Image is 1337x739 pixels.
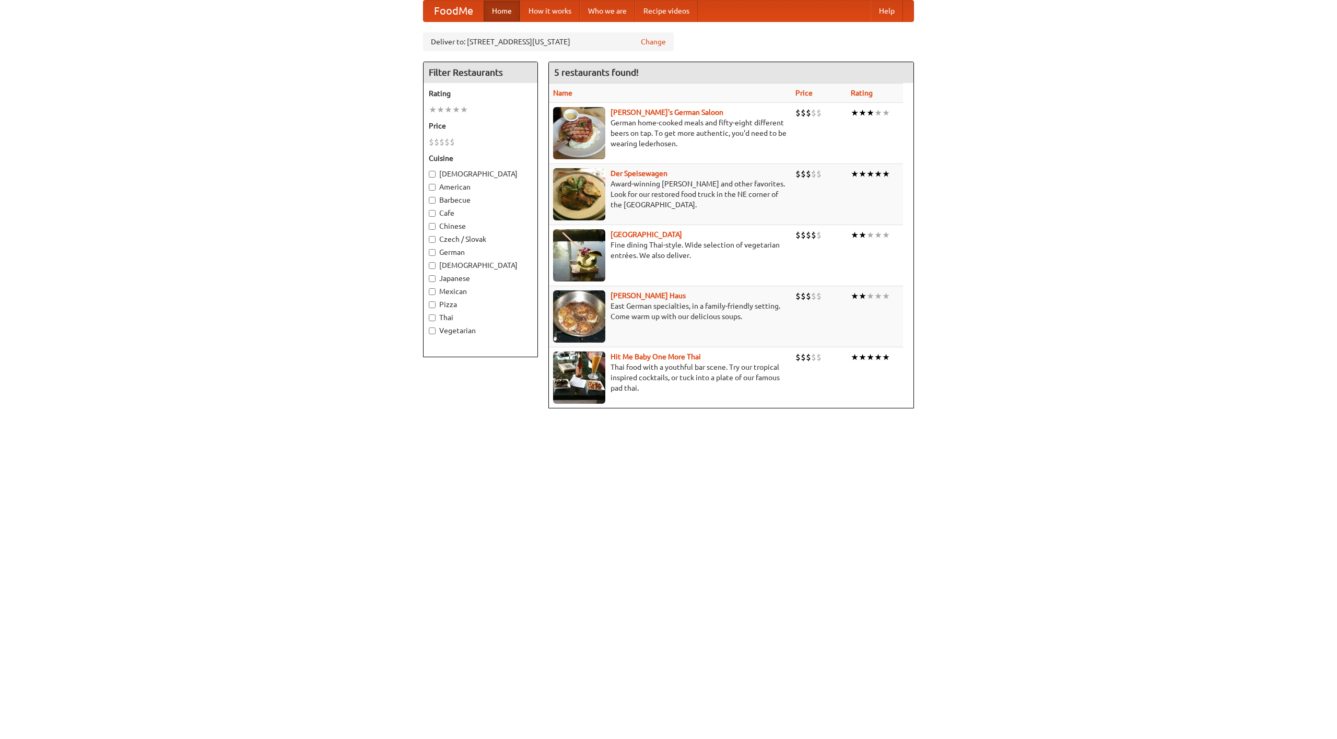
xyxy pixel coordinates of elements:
li: ★ [859,351,866,363]
input: Mexican [429,288,436,295]
li: $ [434,136,439,148]
input: Vegetarian [429,327,436,334]
a: Recipe videos [635,1,698,21]
input: Cafe [429,210,436,217]
li: $ [806,351,811,363]
label: German [429,247,532,257]
b: [GEOGRAPHIC_DATA] [611,230,682,239]
li: ★ [874,107,882,119]
label: Vegetarian [429,325,532,336]
li: $ [806,290,811,302]
li: $ [795,168,801,180]
li: ★ [866,290,874,302]
li: ★ [859,168,866,180]
label: Chinese [429,221,532,231]
input: Chinese [429,223,436,230]
img: satay.jpg [553,229,605,281]
a: Hit Me Baby One More Thai [611,353,701,361]
li: $ [816,168,822,180]
a: Home [484,1,520,21]
li: $ [801,351,806,363]
label: Czech / Slovak [429,234,532,244]
input: German [429,249,436,256]
h4: Filter Restaurants [424,62,537,83]
p: Thai food with a youthful bar scene. Try our tropical inspired cocktails, or tuck into a plate of... [553,362,787,393]
li: ★ [882,290,890,302]
li: $ [816,229,822,241]
li: $ [795,107,801,119]
a: Name [553,89,572,97]
li: ★ [429,104,437,115]
li: $ [806,168,811,180]
li: ★ [460,104,468,115]
input: Czech / Slovak [429,236,436,243]
li: $ [801,107,806,119]
label: American [429,182,532,192]
a: Who we are [580,1,635,21]
a: [PERSON_NAME] Haus [611,291,686,300]
li: $ [811,168,816,180]
label: Japanese [429,273,532,284]
input: American [429,184,436,191]
img: speisewagen.jpg [553,168,605,220]
li: ★ [882,107,890,119]
li: ★ [882,351,890,363]
li: ★ [859,290,866,302]
li: ★ [851,168,859,180]
li: $ [816,107,822,119]
a: Help [871,1,903,21]
a: [PERSON_NAME]'s German Saloon [611,108,723,116]
li: $ [439,136,444,148]
li: $ [444,136,450,148]
input: Barbecue [429,197,436,204]
li: ★ [851,351,859,363]
label: Mexican [429,286,532,297]
li: ★ [874,168,882,180]
li: $ [801,290,806,302]
p: Fine dining Thai-style. Wide selection of vegetarian entrées. We also deliver. [553,240,787,261]
label: Cafe [429,208,532,218]
li: ★ [859,107,866,119]
li: $ [450,136,455,148]
p: Award-winning [PERSON_NAME] and other favorites. Look for our restored food truck in the NE corne... [553,179,787,210]
li: $ [795,290,801,302]
label: Barbecue [429,195,532,205]
li: ★ [452,104,460,115]
li: $ [801,168,806,180]
input: [DEMOGRAPHIC_DATA] [429,262,436,269]
li: ★ [851,229,859,241]
li: $ [811,290,816,302]
a: Der Speisewagen [611,169,667,178]
li: $ [801,229,806,241]
a: FoodMe [424,1,484,21]
li: ★ [874,229,882,241]
a: How it works [520,1,580,21]
li: $ [811,107,816,119]
li: ★ [882,229,890,241]
img: babythai.jpg [553,351,605,404]
li: ★ [859,229,866,241]
input: [DEMOGRAPHIC_DATA] [429,171,436,178]
p: East German specialties, in a family-friendly setting. Come warm up with our delicious soups. [553,301,787,322]
li: ★ [866,168,874,180]
li: ★ [444,104,452,115]
li: ★ [866,351,874,363]
input: Pizza [429,301,436,308]
li: $ [811,351,816,363]
li: $ [429,136,434,148]
li: ★ [437,104,444,115]
h5: Cuisine [429,153,532,163]
li: ★ [882,168,890,180]
li: ★ [851,107,859,119]
li: ★ [866,107,874,119]
a: Price [795,89,813,97]
ng-pluralize: 5 restaurants found! [554,67,639,77]
li: ★ [874,290,882,302]
h5: Rating [429,88,532,99]
a: Change [641,37,666,47]
label: Pizza [429,299,532,310]
li: $ [816,351,822,363]
li: $ [811,229,816,241]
